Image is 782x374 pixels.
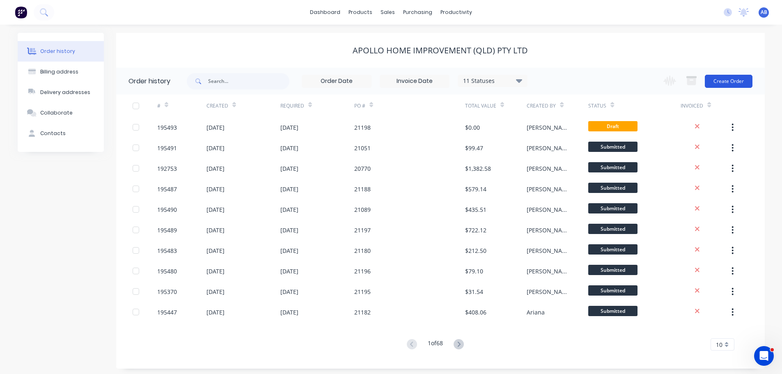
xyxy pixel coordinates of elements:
div: 195483 [157,246,177,255]
span: Submitted [588,285,638,296]
div: [DATE] [280,287,298,296]
div: [DATE] [206,123,225,132]
span: Draft [588,121,638,131]
div: 21180 [354,246,371,255]
img: Factory [15,6,27,18]
div: [DATE] [206,267,225,275]
div: sales [376,6,399,18]
div: Created By [527,102,556,110]
div: [DATE] [280,226,298,234]
input: Order Date [302,75,371,87]
div: [DATE] [206,164,225,173]
div: PO # [354,102,365,110]
div: 21089 [354,205,371,214]
div: Invoiced [681,102,703,110]
div: 21188 [354,185,371,193]
div: Total Value [465,94,527,117]
div: 21198 [354,123,371,132]
div: $79.10 [465,267,483,275]
div: Status [588,102,606,110]
div: [PERSON_NAME] [527,185,572,193]
div: 192753 [157,164,177,173]
span: Submitted [588,244,638,255]
div: [PERSON_NAME] [527,246,572,255]
div: [PERSON_NAME] [527,205,572,214]
div: [DATE] [280,123,298,132]
div: PO # [354,94,465,117]
button: Order history [18,41,104,62]
div: 195490 [157,205,177,214]
div: # [157,94,206,117]
div: 21197 [354,226,371,234]
div: Invoiced [681,94,730,117]
div: Created [206,102,228,110]
button: Create Order [705,75,752,88]
div: Required [280,94,354,117]
div: $722.12 [465,226,486,234]
div: [PERSON_NAME] [527,267,572,275]
div: Collaborate [40,109,73,117]
div: 21182 [354,308,371,317]
span: Submitted [588,306,638,316]
div: [PERSON_NAME] [527,287,572,296]
div: purchasing [399,6,436,18]
div: [DATE] [280,164,298,173]
div: [DATE] [206,308,225,317]
button: Delivery addresses [18,82,104,103]
div: 21196 [354,267,371,275]
div: 195447 [157,308,177,317]
div: [DATE] [206,144,225,152]
div: $435.51 [465,205,486,214]
div: [DATE] [280,205,298,214]
div: 1 of 68 [428,339,443,351]
div: 195480 [157,267,177,275]
span: AB [761,9,767,16]
div: [DATE] [206,226,225,234]
div: [DATE] [206,287,225,296]
button: Billing address [18,62,104,82]
div: Apollo Home Improvement (QLD) Pty Ltd [353,46,528,55]
div: Created [206,94,280,117]
div: 195493 [157,123,177,132]
div: [PERSON_NAME] [527,226,572,234]
div: $0.00 [465,123,480,132]
div: [DATE] [280,267,298,275]
div: Created By [527,94,588,117]
div: 11 Statuses [458,76,527,85]
div: [DATE] [206,205,225,214]
input: Search... [208,73,289,89]
div: $99.47 [465,144,483,152]
span: Submitted [588,224,638,234]
div: Status [588,94,681,117]
span: Submitted [588,162,638,172]
button: Collaborate [18,103,104,123]
div: productivity [436,6,476,18]
div: $212.50 [465,246,486,255]
span: 10 [716,340,722,349]
div: Contacts [40,130,66,137]
div: Total Value [465,102,496,110]
div: 21195 [354,287,371,296]
div: $408.06 [465,308,486,317]
span: Submitted [588,265,638,275]
div: [DATE] [280,246,298,255]
div: 21051 [354,144,371,152]
div: Required [280,102,304,110]
div: products [344,6,376,18]
div: [PERSON_NAME] [527,164,572,173]
div: [DATE] [206,246,225,255]
button: Contacts [18,123,104,144]
div: $31.54 [465,287,483,296]
div: Order history [40,48,75,55]
span: Submitted [588,183,638,193]
div: [DATE] [280,308,298,317]
div: $579.14 [465,185,486,193]
div: [DATE] [280,144,298,152]
span: Submitted [588,203,638,213]
div: # [157,102,161,110]
div: Billing address [40,68,78,76]
div: Ariana [527,308,545,317]
div: Order history [128,76,170,86]
span: Submitted [588,142,638,152]
div: 195489 [157,226,177,234]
